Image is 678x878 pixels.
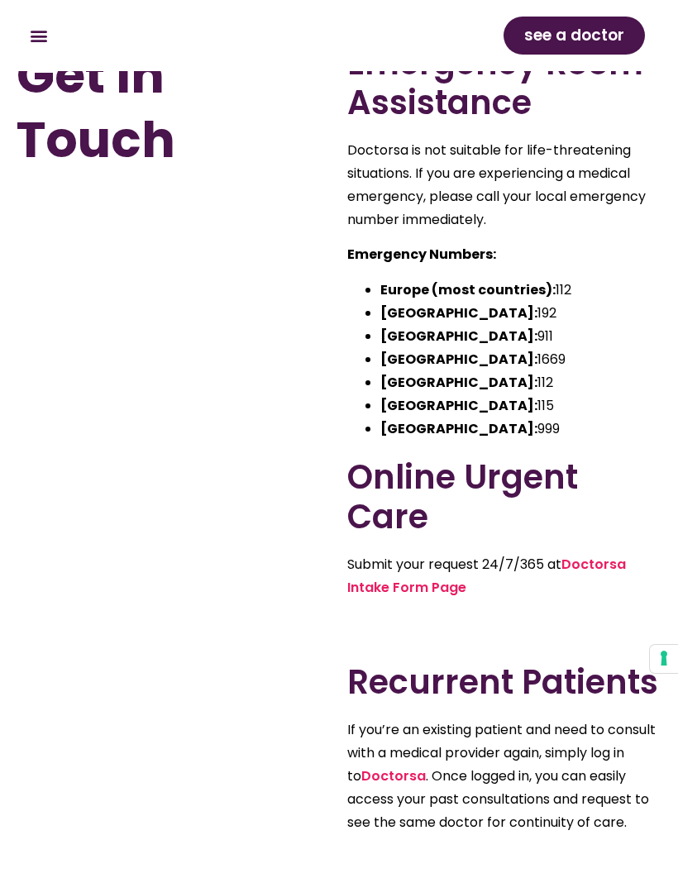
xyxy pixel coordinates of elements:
h1: Get in Touch [17,43,331,172]
li: 112 [380,371,661,394]
button: Your consent preferences for tracking technologies [650,645,678,673]
li: 999 [380,418,661,441]
a: see a doctor [504,17,645,55]
a: Doctorsa [361,766,426,785]
strong: [GEOGRAPHIC_DATA]: [380,373,537,392]
p: Doctorsa is not suitable for life-threatening situations. If you are experiencing a medical emerg... [347,139,661,231]
strong: [GEOGRAPHIC_DATA]: [380,350,537,369]
p: If you’re an existing patient and need to consult with a medical provider again, simply log in to... [347,718,661,834]
strong: [GEOGRAPHIC_DATA]: [380,419,537,438]
p: Submit your request 24/7/365 at [347,553,661,599]
li: 911 [380,325,661,348]
li: 112 [380,279,661,302]
h2: Recurrent Patients [347,662,661,702]
li: 115 [380,394,661,418]
strong: [GEOGRAPHIC_DATA]: [380,303,537,322]
div: Menu Toggle [25,22,52,50]
strong: Emergency Numbers: [347,245,496,264]
span: see a doctor [524,22,624,49]
a: Doctorsa Intake Form Page [347,555,626,597]
strong: Europe (most countries): [380,280,556,299]
strong: [GEOGRAPHIC_DATA]: [380,396,537,415]
h2: Emergency Room Assistance [347,43,661,122]
li: 1669 [380,348,661,371]
h2: Online Urgent Care [347,457,661,537]
li: 192 [380,302,661,325]
strong: [GEOGRAPHIC_DATA]: [380,327,537,346]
